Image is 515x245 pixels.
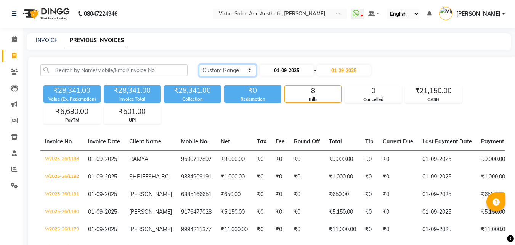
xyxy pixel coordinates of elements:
[324,168,361,186] td: ₹1,000.00
[221,138,230,145] span: Net
[129,173,169,180] span: SHRIEESHA RC
[40,64,188,76] input: Search by Name/Mobile/Email/Invoice No
[383,138,413,145] span: Current Due
[40,186,83,203] td: V/2025-26/1181
[129,138,161,145] span: Client Name
[378,221,418,239] td: ₹0
[361,186,378,203] td: ₹0
[317,65,371,76] input: End Date
[289,186,324,203] td: ₹0
[36,37,58,44] a: INVOICE
[104,85,161,96] div: ₹28,341.00
[176,203,216,221] td: 9176477028
[271,203,289,221] td: ₹0
[224,96,281,102] div: Redemption
[294,138,320,145] span: Round Off
[324,150,361,168] td: ₹9,000.00
[260,65,313,76] input: Start Date
[104,106,160,117] div: ₹501.00
[181,138,209,145] span: Mobile No.
[43,85,101,96] div: ₹28,341.00
[252,186,271,203] td: ₹0
[104,96,161,102] div: Invoice Total
[67,34,127,47] a: PREVIOUS INVOICES
[176,186,216,203] td: 6385166651
[44,106,100,117] div: ₹6,690.00
[271,221,289,239] td: ₹0
[252,168,271,186] td: ₹0
[365,138,374,145] span: Tip
[439,7,452,20] img: Vignesh
[88,226,117,233] span: 01-09-2025
[19,3,72,24] img: logo
[285,96,341,103] div: Bills
[418,168,476,186] td: 01-09-2025
[164,96,221,102] div: Collection
[40,150,83,168] td: V/2025-26/1183
[84,3,117,24] b: 08047224946
[88,138,120,145] span: Invoice Date
[405,86,462,96] div: ₹21,150.00
[378,150,418,168] td: ₹0
[164,85,221,96] div: ₹28,341.00
[422,138,472,145] span: Last Payment Date
[129,156,148,162] span: RAMYA
[44,117,100,123] div: PayTM
[216,186,252,203] td: ₹650.00
[276,138,285,145] span: Fee
[324,186,361,203] td: ₹650.00
[271,186,289,203] td: ₹0
[378,186,418,203] td: ₹0
[361,221,378,239] td: ₹0
[216,221,252,239] td: ₹11,000.00
[40,168,83,186] td: V/2025-26/1182
[176,150,216,168] td: 9600717897
[88,173,117,180] span: 01-09-2025
[40,203,83,221] td: V/2025-26/1180
[176,168,216,186] td: 9884909191
[361,203,378,221] td: ₹0
[361,150,378,168] td: ₹0
[252,150,271,168] td: ₹0
[88,191,117,198] span: 01-09-2025
[405,96,462,103] div: CASH
[216,168,252,186] td: ₹1,000.00
[324,203,361,221] td: ₹5,150.00
[129,191,172,198] span: [PERSON_NAME]
[418,150,476,168] td: 01-09-2025
[252,203,271,221] td: ₹0
[216,150,252,168] td: ₹9,000.00
[418,186,476,203] td: 01-09-2025
[289,168,324,186] td: ₹0
[345,86,401,96] div: 0
[361,168,378,186] td: ₹0
[271,168,289,186] td: ₹0
[324,221,361,239] td: ₹11,000.00
[289,203,324,221] td: ₹0
[418,221,476,239] td: 01-09-2025
[88,208,117,215] span: 01-09-2025
[104,117,160,123] div: UPI
[378,203,418,221] td: ₹0
[289,150,324,168] td: ₹0
[252,221,271,239] td: ₹0
[456,10,501,18] span: [PERSON_NAME]
[224,85,281,96] div: ₹0
[43,96,101,102] div: Value (Ex. Redemption)
[314,67,316,75] span: -
[289,221,324,239] td: ₹0
[418,203,476,221] td: 01-09-2025
[257,138,266,145] span: Tax
[45,138,73,145] span: Invoice No.
[129,226,172,233] span: [PERSON_NAME]
[216,203,252,221] td: ₹5,150.00
[129,208,172,215] span: [PERSON_NAME]
[40,221,83,239] td: V/2025-26/1179
[176,221,216,239] td: 9994211377
[345,96,401,103] div: Cancelled
[329,138,342,145] span: Total
[88,156,117,162] span: 01-09-2025
[378,168,418,186] td: ₹0
[271,150,289,168] td: ₹0
[285,86,341,96] div: 8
